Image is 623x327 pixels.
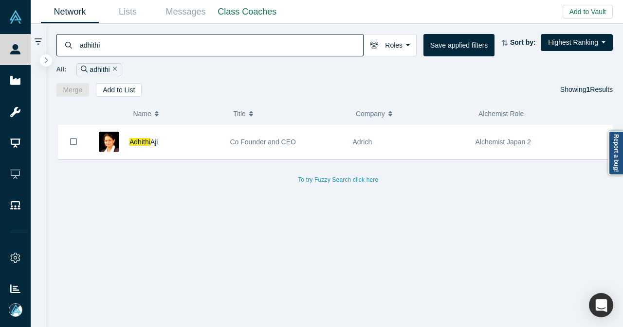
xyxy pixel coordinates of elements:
[129,138,150,146] span: Adhithi
[363,34,417,56] button: Roles
[291,173,385,186] button: To try Fuzzy Search click here
[215,0,280,23] a: Class Coaches
[423,34,495,56] button: Save applied filters
[608,131,623,175] a: Report a bug!
[356,103,468,124] button: Company
[99,132,119,152] img: Adhithi Aji's Profile Image
[356,103,385,124] span: Company
[230,138,296,146] span: Co Founder and CEO
[58,125,89,159] button: Bookmark
[133,103,223,124] button: Name
[41,0,99,23] a: Network
[541,34,613,51] button: Highest Ranking
[476,138,531,146] span: Alchemist Japan 2
[563,5,613,18] button: Add to Vault
[9,303,22,317] img: Mia Scott's Account
[79,34,363,56] input: Search by name, title, company, summary, expertise, investment criteria or topics of focus
[129,138,158,146] a: AdhithiAji
[233,103,346,124] button: Title
[56,65,67,74] span: All:
[157,0,215,23] a: Messages
[110,64,117,75] button: Remove Filter
[560,83,613,97] div: Showing
[233,103,246,124] span: Title
[76,63,121,76] div: adhithi
[586,86,590,93] strong: 1
[133,103,151,124] span: Name
[510,38,536,46] strong: Sort by:
[9,10,22,24] img: Alchemist Vault Logo
[478,110,524,118] span: Alchemist Role
[586,86,613,93] span: Results
[96,83,142,97] button: Add to List
[353,138,372,146] span: Adrich
[99,0,157,23] a: Lists
[150,138,158,146] span: Aji
[56,83,90,97] button: Merge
